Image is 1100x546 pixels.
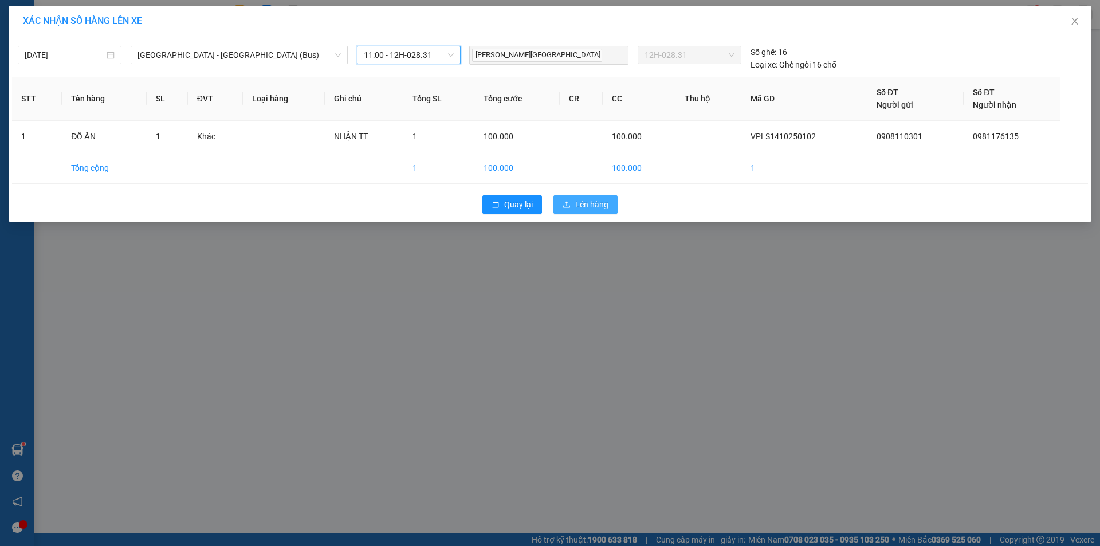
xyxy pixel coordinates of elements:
th: Tên hàng [62,77,146,121]
span: rollback [492,201,500,210]
th: CC [603,77,675,121]
td: 100.000 [474,152,560,184]
th: Tổng cước [474,77,560,121]
button: rollbackQuay lại [482,195,542,214]
span: Số ĐT [973,88,995,97]
span: Số ghế: [751,46,776,58]
span: VPLS1410250102 [751,132,816,141]
span: 0908110301 [877,132,922,141]
td: 1 [741,152,867,184]
div: 16 [751,46,787,58]
button: uploadLên hàng [553,195,618,214]
span: Loại xe: [751,58,777,71]
td: ĐỒ ĂN [62,121,146,152]
th: Mã GD [741,77,867,121]
span: 100.000 [612,132,642,141]
th: Thu hộ [675,77,742,121]
td: 1 [12,121,62,152]
span: down [335,52,341,58]
span: Lạng Sơn - Hà Nội (Bus) [137,46,341,64]
span: Số ĐT [877,88,898,97]
div: Ghế ngồi 16 chỗ [751,58,836,71]
td: Tổng cộng [62,152,146,184]
th: CR [560,77,603,121]
td: Khác [188,121,243,152]
span: NHẬN TT [334,132,368,141]
span: 0981176135 [973,132,1019,141]
th: Tổng SL [403,77,475,121]
span: Quay lại [504,198,533,211]
span: close [1070,17,1079,26]
span: 12H-028.31 [645,46,734,64]
span: 1 [156,132,160,141]
th: Loại hàng [243,77,325,121]
span: Người gửi [877,100,913,109]
th: Ghi chú [325,77,403,121]
span: 11:00 - 12H-028.31 [364,46,454,64]
th: ĐVT [188,77,243,121]
span: Người nhận [973,100,1016,109]
span: 100.000 [484,132,513,141]
span: Lên hàng [575,198,608,211]
button: Close [1059,6,1091,38]
span: 1 [412,132,417,141]
span: [PERSON_NAME][GEOGRAPHIC_DATA] [472,49,602,62]
span: upload [563,201,571,210]
td: 100.000 [603,152,675,184]
span: XÁC NHẬN SỐ HÀNG LÊN XE [23,15,142,26]
td: 1 [403,152,475,184]
input: 15/10/2025 [25,49,104,61]
th: STT [12,77,62,121]
th: SL [147,77,188,121]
